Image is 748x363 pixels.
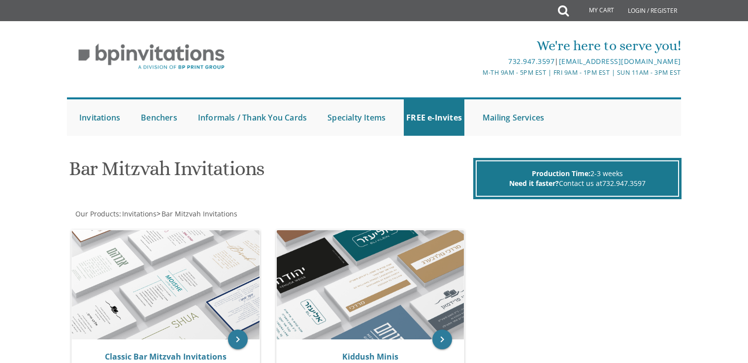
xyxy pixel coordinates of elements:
span: > [157,209,237,218]
a: Mailing Services [480,99,547,136]
a: 732.947.3597 [508,57,554,66]
iframe: chat widget [707,324,738,353]
a: My Cart [568,1,621,21]
img: Classic Bar Mitzvah Invitations [72,230,260,339]
a: Specialty Items [325,99,388,136]
img: BP Invitation Loft [67,36,236,77]
span: Production Time: [532,169,590,178]
a: keyboard_arrow_right [432,330,452,349]
a: [EMAIL_ADDRESS][DOMAIN_NAME] [559,57,681,66]
span: Bar Mitzvah Invitations [162,209,237,218]
a: Invitations [121,209,157,218]
a: Informals / Thank You Cards [195,99,309,136]
a: Bar Mitzvah Invitations [161,209,237,218]
span: Invitations [122,209,157,218]
div: : [67,209,374,219]
a: 732.947.3597 [602,179,646,188]
a: Classic Bar Mitzvah Invitations [105,351,227,362]
div: | [272,56,681,67]
a: Our Products [74,209,119,218]
h1: Bar Mitzvah Invitations [69,158,471,187]
div: We're here to serve you! [272,36,681,56]
a: keyboard_arrow_right [228,330,248,349]
a: FREE e-Invites [404,99,464,136]
a: Invitations [77,99,123,136]
a: Benchers [138,99,180,136]
div: M-Th 9am - 5pm EST | Fri 9am - 1pm EST | Sun 11am - 3pm EST [272,67,681,78]
span: Need it faster? [509,179,559,188]
a: Kiddush Minis [342,351,398,362]
div: 2-3 weeks Contact us at [476,160,679,197]
img: Kiddush Minis [277,230,464,339]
